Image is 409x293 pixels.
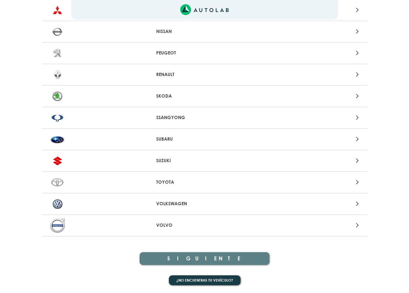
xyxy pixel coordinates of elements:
button: SIGUIENTE [140,252,270,265]
img: VOLKSWAGEN [50,197,65,211]
button: ¿No encuentras tu vehículo? [169,275,240,285]
p: SKODA [156,93,253,100]
img: SKODA [50,89,65,103]
img: SUZUKI [50,154,65,168]
img: RENAULT [50,68,65,82]
img: MITSUBISHI [50,3,65,17]
img: VOLVO [50,218,65,233]
a: Link al sitio de autolab [180,6,229,12]
p: VOLKSWAGEN [156,200,253,207]
p: RENAULT [156,71,253,78]
p: TOYOTA [156,179,253,186]
p: SSANGYONG [156,114,253,121]
img: NISSAN [50,24,65,39]
img: SUBARU [50,132,65,146]
p: PEUGEOT [156,50,253,56]
p: SUZUKI [156,157,253,164]
p: VOLVO [156,222,253,229]
p: NISSAN [156,28,253,35]
img: PEUGEOT [50,46,65,60]
img: TOYOTA [50,175,65,190]
p: SUBARU [156,136,253,143]
img: SSANGYONG [50,111,65,125]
